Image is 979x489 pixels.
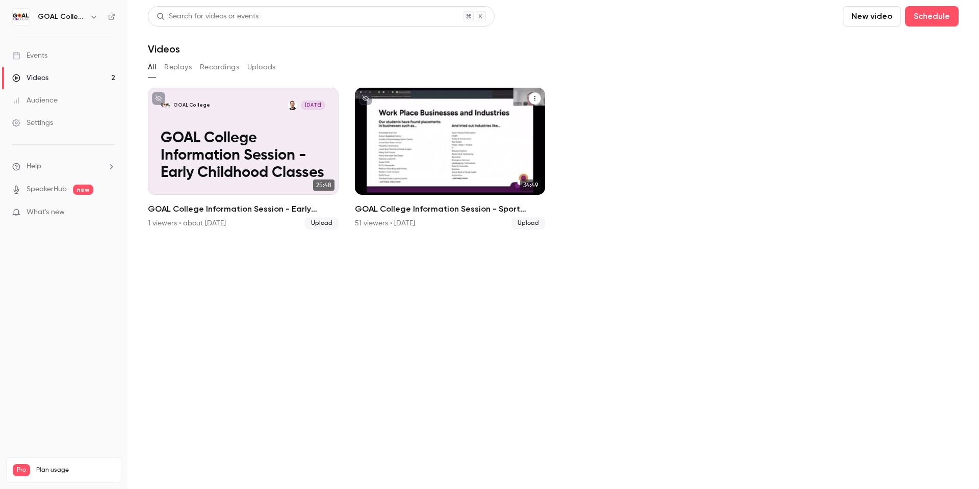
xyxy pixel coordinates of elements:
[355,88,546,229] a: 34:49GOAL College Information Session - Sport Classes51 viewers • [DATE]Upload
[511,217,545,229] span: Upload
[148,88,339,229] li: GOAL College Information Session - Early Childhood Classes
[148,88,339,229] a: GOAL College Information Session - Early Childhood ClassesGOAL CollegeBrad Chitty[DATE]GOAL Colle...
[148,59,156,75] button: All
[36,466,115,474] span: Plan usage
[27,184,67,195] a: SpeakerHub
[103,208,115,217] iframe: Noticeable Trigger
[355,88,546,229] li: GOAL College Information Session - Sport Classes
[247,59,276,75] button: Uploads
[27,207,65,218] span: What's new
[148,88,959,229] ul: Videos
[173,102,210,109] p: GOAL College
[13,9,29,25] img: GOAL College
[380,102,417,109] p: GOAL College
[12,50,47,61] div: Events
[368,100,377,110] img: GOAL College Information Session - Sport Classes
[12,95,58,106] div: Audience
[73,185,93,195] span: new
[100,478,103,484] span: 2
[152,92,165,105] button: unpublished
[148,218,226,228] div: 1 viewers • about [DATE]
[520,179,541,191] span: 34:49
[355,218,415,228] div: 51 viewers • [DATE]
[27,161,41,172] span: Help
[13,464,30,476] span: Pro
[843,6,901,27] button: New video
[148,43,180,55] h1: Videos
[313,179,334,191] span: 25:48
[305,217,339,229] span: Upload
[359,92,372,105] button: unpublished
[200,59,239,75] button: Recordings
[12,73,48,83] div: Videos
[164,59,192,75] button: Replays
[100,476,115,485] p: / 90
[12,118,53,128] div: Settings
[495,100,504,110] img: Brad Chitty
[161,130,325,182] p: GOAL College Information Session - Early Childhood Classes
[12,161,115,172] li: help-dropdown-opener
[355,203,546,215] h2: GOAL College Information Session - Sport Classes
[301,100,325,110] span: [DATE]
[148,203,339,215] h2: GOAL College Information Session - Early Childhood Classes
[13,476,32,485] p: Videos
[368,130,532,182] p: GOAL College Information Session - Sport Classes
[161,100,170,110] img: GOAL College Information Session - Early Childhood Classes
[508,100,532,110] span: [DATE]
[905,6,959,27] button: Schedule
[288,100,297,110] img: Brad Chitty
[157,11,259,22] div: Search for videos or events
[38,12,86,22] h6: GOAL College
[148,6,959,483] section: Videos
